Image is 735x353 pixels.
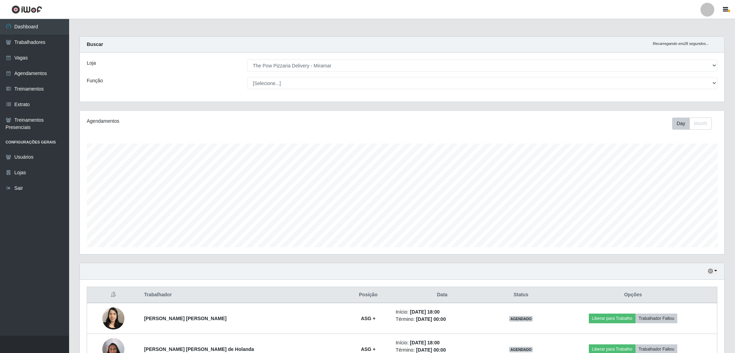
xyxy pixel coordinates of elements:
[589,314,635,323] button: Liberar para Trabalho
[361,346,375,352] strong: ASG +
[689,118,712,130] button: Month
[416,347,446,353] time: [DATE] 00:00
[11,5,42,14] img: CoreUI Logo
[144,346,254,352] strong: [PERSON_NAME] [PERSON_NAME] de Holanda
[493,287,549,303] th: Status
[672,118,712,130] div: First group
[635,314,677,323] button: Trabalhador Faltou
[549,287,717,303] th: Opções
[509,316,533,322] span: AGENDADO
[410,309,440,315] time: [DATE] 18:00
[396,308,489,316] li: Início:
[392,287,493,303] th: Data
[653,41,709,46] i: Recarregando em 28 segundos...
[87,59,96,67] label: Loja
[410,340,440,345] time: [DATE] 18:00
[144,316,227,321] strong: [PERSON_NAME] [PERSON_NAME]
[396,316,489,323] li: Término:
[87,41,103,47] strong: Buscar
[87,118,343,125] div: Agendamentos
[140,287,345,303] th: Trabalhador
[509,347,533,352] span: AGENDADO
[345,287,392,303] th: Posição
[396,339,489,346] li: Início:
[361,316,375,321] strong: ASG +
[102,304,124,333] img: 1753969834649.jpeg
[416,316,446,322] time: [DATE] 00:00
[672,118,717,130] div: Toolbar with button groups
[672,118,690,130] button: Day
[87,77,103,84] label: Função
